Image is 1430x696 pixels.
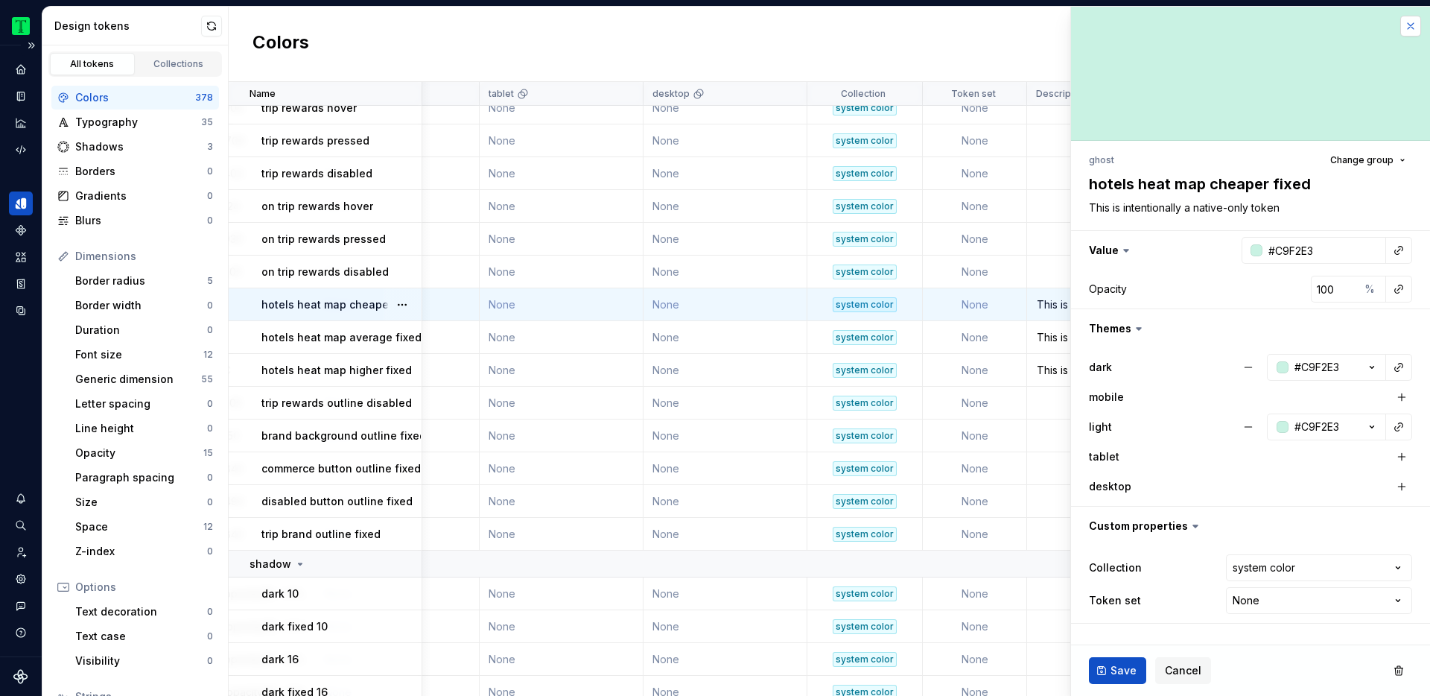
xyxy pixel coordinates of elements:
[1089,360,1112,375] label: dark
[54,19,201,34] div: Design tokens
[69,466,219,490] a: Paragraph spacing0
[261,330,422,345] p: hotels heat map average fixed
[9,111,33,135] a: Analytics
[207,215,213,227] div: 0
[923,354,1027,387] td: None
[55,58,130,70] div: All tokens
[75,139,207,154] div: Shadows
[1089,593,1141,608] label: Token set
[195,92,213,104] div: 378
[643,124,807,157] td: None
[1267,414,1386,440] button: #C9F2E3
[480,485,643,518] td: None
[69,540,219,563] a: Z-index0
[1323,150,1412,171] button: Change group
[9,540,33,564] a: Invite team
[643,190,807,223] td: None
[1267,354,1386,381] button: #C9F2E3
[207,655,213,667] div: 0
[9,487,33,510] button: Notifications
[833,428,897,443] div: system color
[207,141,213,153] div: 3
[261,166,372,181] p: trip rewards disabled
[923,485,1027,518] td: None
[1294,420,1339,434] div: #C9F2E3
[643,485,807,518] td: None
[207,496,213,508] div: 0
[75,323,207,338] div: Duration
[923,92,1027,124] td: None
[9,218,33,242] a: Components
[923,387,1027,420] td: None
[833,363,897,378] div: system color
[261,586,299,601] p: dark 10
[833,461,897,476] div: system color
[923,288,1027,321] td: None
[833,232,897,247] div: system color
[261,461,421,476] p: commerce button outline fixed
[923,190,1027,223] td: None
[75,249,213,264] div: Dimensions
[643,387,807,420] td: None
[207,398,213,410] div: 0
[9,84,33,108] a: Documentation
[201,373,213,385] div: 55
[9,57,33,81] a: Home
[643,452,807,485] td: None
[833,101,897,116] div: system color
[75,164,207,179] div: Borders
[261,428,426,443] p: brand background outline fixed
[923,518,1027,551] td: None
[207,545,213,557] div: 0
[69,624,219,648] a: Text case0
[203,521,213,533] div: 12
[261,133,369,148] p: trip rewards pressed
[923,643,1027,676] td: None
[69,318,219,342] a: Duration0
[480,610,643,643] td: None
[9,272,33,296] a: Storybook stories
[1089,560,1142,575] label: Collection
[643,420,807,452] td: None
[201,116,213,128] div: 35
[833,199,897,214] div: system color
[69,490,219,514] a: Size0
[1028,297,1285,312] div: This is intentionally a native-only token
[9,245,33,269] div: Assets
[480,518,643,551] td: None
[9,594,33,618] div: Contact support
[75,629,207,644] div: Text case
[51,110,219,134] a: Typography35
[207,472,213,484] div: 0
[833,619,897,634] div: system color
[75,495,207,510] div: Size
[12,17,30,35] img: 0ed0e8b8-9446-497d-bad0-376821b19aa5.png
[207,300,213,311] div: 0
[69,294,219,317] a: Border width0
[13,669,28,684] svg: Supernova Logo
[69,417,219,440] a: Line height0
[51,184,219,208] a: Gradients0
[261,527,381,542] p: trip brand outline fixed
[69,600,219,624] a: Text decoration0
[652,88,690,100] p: desktop
[250,88,276,100] p: Name
[480,124,643,157] td: None
[75,213,207,228] div: Blurs
[207,190,213,202] div: 0
[1036,88,1087,100] p: Description
[207,423,213,434] div: 0
[833,297,897,312] div: system color
[923,124,1027,157] td: None
[833,586,897,601] div: system color
[203,349,213,361] div: 12
[833,133,897,148] div: system color
[643,610,807,643] td: None
[9,567,33,591] a: Settings
[69,441,219,465] a: Opacity15
[261,101,357,116] p: trip rewards hover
